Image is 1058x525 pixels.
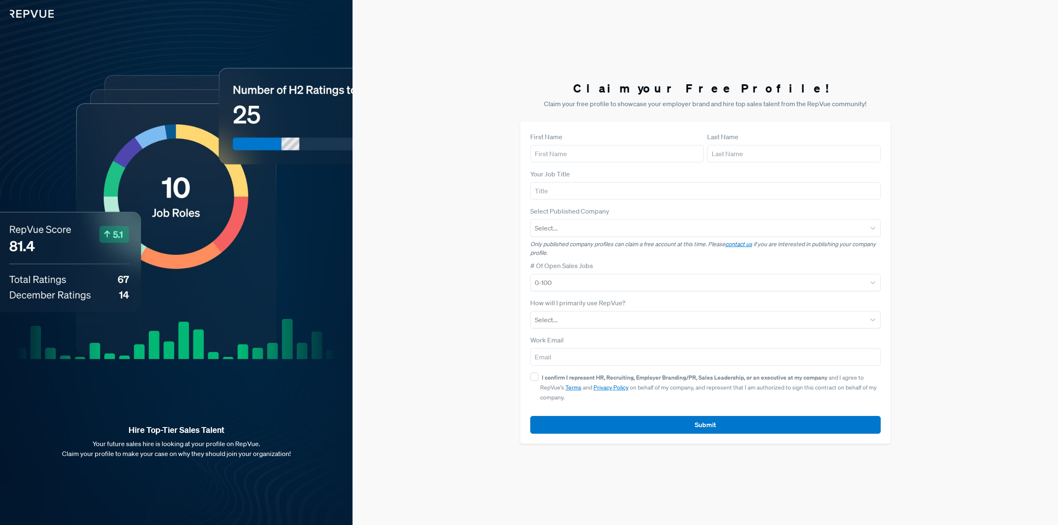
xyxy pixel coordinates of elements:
span: and I agree to RepVue’s and on behalf of my company, and represent that I am authorized to sign t... [540,374,877,401]
input: Last Name [707,145,881,162]
input: Email [530,348,881,366]
p: Your future sales hire is looking at your profile on RepVue. Claim your profile to make your case... [13,439,339,458]
h3: Claim your Free Profile! [520,81,891,95]
a: Terms [565,384,581,391]
label: Select Published Company [530,206,609,216]
strong: I confirm I represent HR, Recruiting, Employer Branding/PR, Sales Leadership, or an executive at ... [542,373,827,381]
p: Only published company profiles can claim a free account at this time. Please if you are interest... [530,240,881,257]
a: contact us [725,240,752,248]
p: Claim your free profile to showcase your employer brand and hire top sales talent from the RepVue... [520,99,891,109]
label: Your Job Title [530,169,570,179]
label: How will I primarily use RepVue? [530,298,625,308]
label: Work Email [530,335,564,345]
label: Last Name [707,132,739,142]
strong: Hire Top-Tier Sales Talent [13,425,339,435]
button: Submit [530,416,881,434]
a: Privacy Policy [593,384,629,391]
label: # Of Open Sales Jobs [530,261,593,271]
label: First Name [530,132,562,142]
input: First Name [530,145,704,162]
input: Title [530,182,881,200]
